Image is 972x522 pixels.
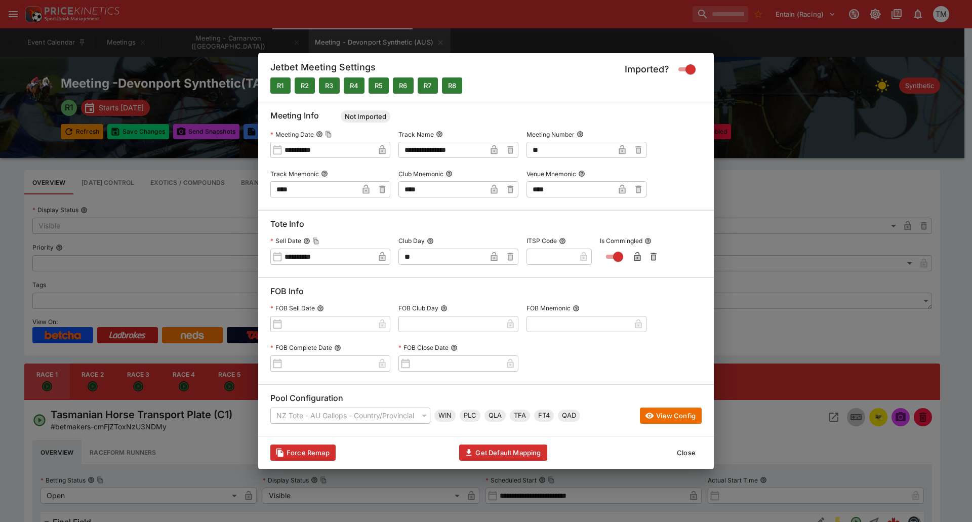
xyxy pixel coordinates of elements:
[526,170,576,178] p: Venue Mnemonic
[442,77,462,94] button: Mapped to M22 and Imported
[434,411,456,421] span: WIN
[526,130,575,139] p: Meeting Number
[445,170,453,177] button: Club Mnemonic
[418,77,438,94] button: Mapped to M22 and Imported
[316,131,323,138] button: Meeting DateCopy To Clipboard
[270,130,314,139] p: Meeting Date
[558,410,580,422] div: Tote Pool Quaddie
[460,411,480,421] span: PLC
[625,63,669,75] h5: Imported?
[526,236,557,245] p: ITSP Code
[671,445,702,461] button: Close
[270,61,376,77] h5: Jetbet Meeting Settings
[640,408,702,424] button: View Config
[534,411,554,421] span: FT4
[573,305,580,312] button: FOB Mnemonic
[484,411,506,421] span: QLA
[270,236,301,245] p: Sell Date
[270,445,336,461] button: Clears data required to update with latest templates
[369,77,389,94] button: Mapped to M22 and Imported
[534,410,554,422] div: First Four
[270,408,430,424] div: NZ Tote - AU Gallops - Country/Provincial
[398,343,449,352] p: FOB Close Date
[270,393,702,408] h6: Pool Configuration
[393,77,413,94] button: Mapped to M22 and Imported
[341,110,390,123] div: Meeting Status
[325,131,332,138] button: Copy To Clipboard
[321,170,328,177] button: Track Mnemonic
[559,237,566,245] button: ITSP Code
[317,305,324,312] button: FOB Sell Date
[451,344,458,351] button: FOB Close Date
[578,170,585,177] button: Venue Mnemonic
[270,286,702,301] h6: FOB Info
[510,410,530,422] div: Trifecta
[436,131,443,138] button: Track Name
[600,236,642,245] p: Is Commingled
[434,410,456,422] div: Win
[344,77,364,94] button: Mapped to M22 and Imported
[341,112,390,122] span: Not Imported
[510,411,530,421] span: TFA
[334,344,341,351] button: FOB Complete Date
[270,304,315,312] p: FOB Sell Date
[398,304,438,312] p: FOB Club Day
[270,77,291,94] button: Mapped to M22 and Imported
[398,236,425,245] p: Club Day
[460,410,480,422] div: Place
[459,445,547,461] button: Get Default Mapping Info
[558,411,580,421] span: QAD
[526,304,571,312] p: FOB Mnemonic
[270,170,319,178] p: Track Mnemonic
[484,410,506,422] div: Quinella
[398,170,443,178] p: Club Mnemonic
[270,343,332,352] p: FOB Complete Date
[295,77,315,94] button: Mapped to M22 and Imported
[440,305,448,312] button: FOB Club Day
[427,237,434,245] button: Club Day
[312,237,319,245] button: Copy To Clipboard
[398,130,434,139] p: Track Name
[319,77,339,94] button: Mapped to M22 and Imported
[270,110,702,127] h6: Meeting Info
[644,237,652,245] button: Is Commingled
[270,219,702,233] h6: Tote Info
[577,131,584,138] button: Meeting Number
[303,237,310,245] button: Sell DateCopy To Clipboard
